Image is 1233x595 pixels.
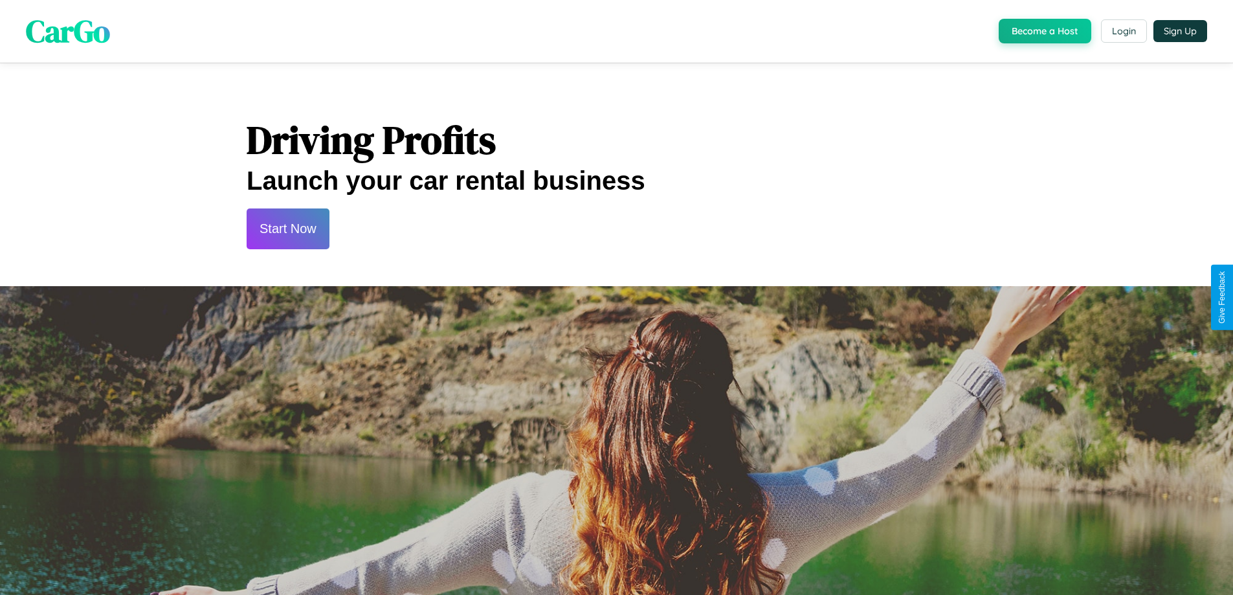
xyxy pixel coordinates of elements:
button: Sign Up [1153,20,1207,42]
button: Become a Host [999,19,1091,43]
h2: Launch your car rental business [247,166,986,196]
div: Give Feedback [1217,271,1227,324]
button: Login [1101,19,1147,43]
h1: Driving Profits [247,113,986,166]
button: Start Now [247,208,329,249]
span: CarGo [26,10,110,52]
